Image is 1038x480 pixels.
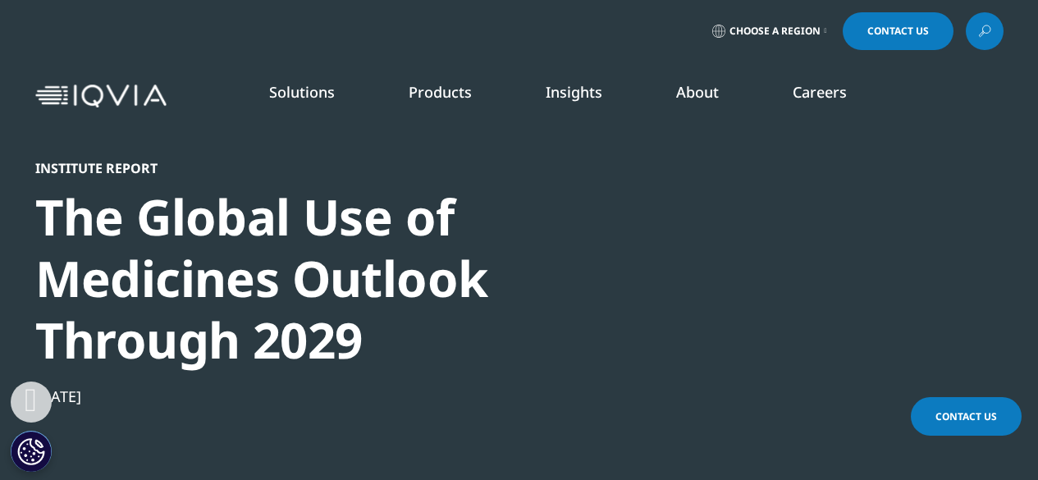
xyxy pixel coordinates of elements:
span: Contact Us [935,409,997,423]
img: IQVIA Healthcare Information Technology and Pharma Clinical Research Company [35,85,167,108]
a: Solutions [269,82,335,102]
div: [DATE] [35,386,598,406]
nav: Primary [173,57,1004,135]
div: Institute Report [35,160,598,176]
a: Products [409,82,472,102]
div: The Global Use of Medicines Outlook Through 2029 [35,186,598,371]
a: Contact Us [911,397,1022,436]
a: About [676,82,719,102]
span: Choose a Region [729,25,821,38]
a: Insights [546,82,602,102]
button: Cookies Settings [11,431,52,472]
a: Contact Us [843,12,953,50]
a: Careers [793,82,847,102]
span: Contact Us [867,26,929,36]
